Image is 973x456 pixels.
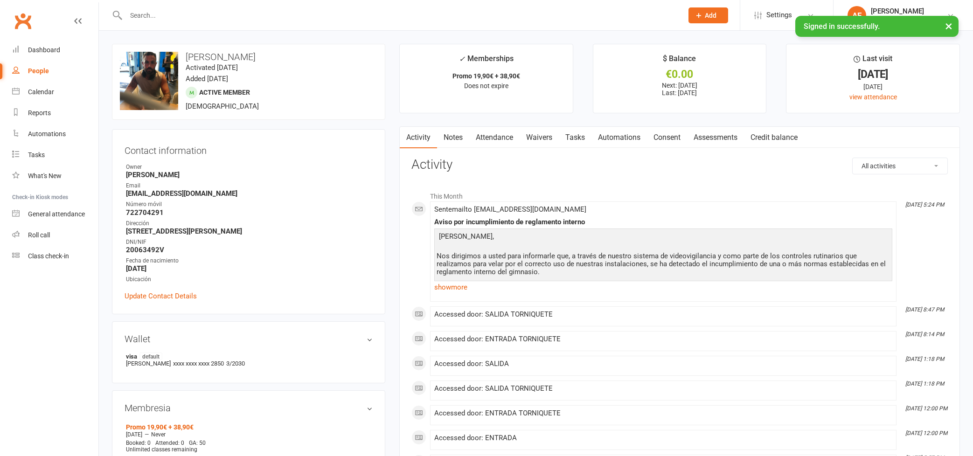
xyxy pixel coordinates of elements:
div: Accessed door: ENTRADA TORNIQUETE [434,335,892,343]
strong: [STREET_ADDRESS][PERSON_NAME] [126,227,373,235]
a: Clubworx [11,9,35,33]
span: Does not expire [464,82,508,90]
span: xxxx xxxx xxxx 2850 [173,360,224,367]
strong: Promo 19,90€ + 38,90€ [452,72,520,80]
span: Attended: 0 [155,440,184,446]
div: Last visit [854,53,892,69]
span: 3/2030 [226,360,245,367]
div: Accessed door: SALIDA [434,360,892,368]
span: Settings [766,5,792,26]
h3: Membresia [125,403,373,413]
div: Dirección [126,219,373,228]
p: [PERSON_NAME], [437,231,890,244]
a: People [12,61,98,82]
div: Roll call [28,231,50,239]
i: [DATE] 8:14 PM [905,331,944,338]
p: Next: [DATE] Last: [DATE] [602,82,758,97]
a: Promo 19,90€ + 38,90€ [126,423,194,431]
div: People [28,67,49,75]
div: [DATE] [795,69,951,79]
time: Activated [DATE] [186,63,238,72]
li: This Month [411,187,948,201]
div: Owner [126,163,373,172]
i: ✓ [459,55,465,63]
a: Tasks [12,145,98,166]
div: Número móvil [126,200,373,209]
a: Consent [647,127,687,148]
a: General attendance kiosk mode [12,204,98,225]
div: Ubicación [126,275,373,284]
a: Attendance [469,127,520,148]
div: What's New [28,172,62,180]
strong: [EMAIL_ADDRESS][DOMAIN_NAME] [126,189,373,198]
div: Dashboard [28,46,60,54]
div: $ Balance [663,53,696,69]
h3: Wallet [125,334,373,344]
span: Add [705,12,716,19]
time: Added [DATE] [186,75,228,83]
div: AF [848,6,866,25]
button: Add [688,7,728,23]
div: Fecha de nacimiento [126,256,373,265]
a: Notes [437,127,469,148]
i: [DATE] 1:18 PM [905,380,944,387]
strong: 20063492V [126,246,373,254]
strong: [DATE] [126,264,373,273]
div: General attendance [28,210,85,218]
a: Waivers [520,127,559,148]
a: Dashboard [12,40,98,61]
strong: visa [126,352,368,360]
i: [DATE] 12:00 PM [905,405,947,412]
div: DNI/NIF [126,238,373,247]
div: Accessed door: ENTRADA TORNIQUETE [434,409,892,417]
i: [DATE] 5:24 PM [905,201,944,208]
span: Sent email to [EMAIL_ADDRESS][DOMAIN_NAME] [434,205,586,214]
div: Automations [28,130,66,138]
div: Calendar [28,88,54,96]
div: Aviso por incumplimiento de reglamento interno [434,218,892,226]
strong: [PERSON_NAME] [126,171,373,179]
span: default [139,352,162,360]
strong: 722704291 [126,208,373,217]
a: Assessments [687,127,744,148]
div: Class check-in [28,252,69,260]
div: — [124,431,373,438]
a: Activity [400,127,437,148]
a: view attendance [849,93,897,101]
div: Nos dirigimos a usted para informarle que, a través de nuestro sistema de videovigilancia y como ... [437,252,890,276]
span: Unlimited classes remaining [126,446,197,453]
a: What's New [12,166,98,187]
span: Never [151,431,166,438]
a: Reports [12,103,98,124]
span: GA: 50 [189,440,206,446]
img: image1747248317.png [120,52,178,110]
div: [PERSON_NAME] [871,7,939,15]
a: show more [434,281,892,294]
span: Active member [199,89,250,96]
i: [DATE] 1:18 PM [905,356,944,362]
h3: [PERSON_NAME] [120,52,377,62]
h3: Activity [411,158,948,172]
div: [DATE] [795,82,951,92]
div: Email [126,181,373,190]
i: [DATE] 8:47 PM [905,306,944,313]
div: Accessed door: SALIDA TORNIQUETE [434,311,892,318]
a: Update Contact Details [125,290,197,302]
span: [DATE] [126,431,142,438]
div: €0.00 [602,69,758,79]
i: [DATE] 12:00 PM [905,430,947,436]
input: Search... [123,9,676,22]
span: Signed in successfully. [804,22,880,31]
div: Memberships [459,53,514,70]
h3: Contact information [125,142,373,156]
button: × [940,16,957,36]
a: Tasks [559,127,591,148]
a: Calendar [12,82,98,103]
div: Accessed door: SALIDA TORNIQUETE [434,385,892,393]
a: Automations [12,124,98,145]
a: Automations [591,127,647,148]
span: [DEMOGRAPHIC_DATA] [186,102,259,111]
a: Credit balance [744,127,804,148]
a: Class kiosk mode [12,246,98,267]
div: Reports [28,109,51,117]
